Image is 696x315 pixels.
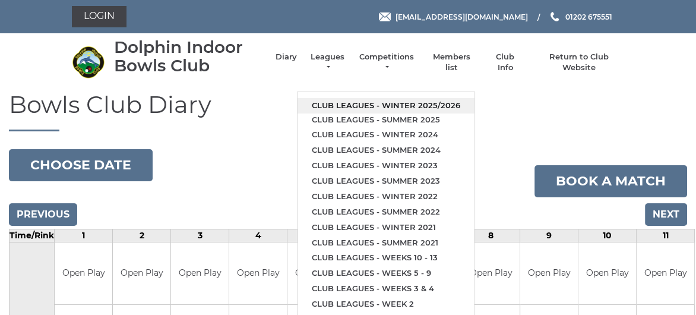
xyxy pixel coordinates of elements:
[578,242,636,305] td: Open Play
[55,242,112,305] td: Open Play
[72,6,126,27] a: Login
[298,250,474,266] a: Club leagues - Weeks 10 - 13
[298,281,474,297] a: Club leagues - Weeks 3 & 4
[520,242,578,305] td: Open Play
[426,52,476,73] a: Members list
[229,229,287,242] td: 4
[520,229,578,242] td: 9
[298,158,474,174] a: Club leagues - Winter 2023
[578,229,637,242] td: 10
[298,204,474,220] a: Club leagues - Summer 2022
[298,127,474,143] a: Club leagues - Winter 2024
[549,11,612,23] a: Phone us 01202 675551
[462,242,520,305] td: Open Play
[113,229,171,242] td: 2
[9,203,77,226] input: Previous
[637,242,694,305] td: Open Play
[488,52,523,73] a: Club Info
[55,229,113,242] td: 1
[358,52,415,73] a: Competitions
[298,220,474,235] a: Club leagues - Winter 2021
[462,229,520,242] td: 8
[534,165,687,197] a: Book a match
[114,38,264,75] div: Dolphin Indoor Bowls Club
[171,242,229,305] td: Open Play
[379,11,528,23] a: Email [EMAIL_ADDRESS][DOMAIN_NAME]
[298,98,474,114] a: Club leagues - Winter 2025/2026
[298,112,474,128] a: Club leagues - Summer 2025
[10,229,55,242] td: Time/Rink
[396,12,528,21] span: [EMAIL_ADDRESS][DOMAIN_NAME]
[534,52,624,73] a: Return to Club Website
[9,149,153,181] button: Choose date
[298,266,474,281] a: Club leagues - Weeks 5 - 9
[287,242,345,305] td: Open Play
[287,229,346,242] td: 5
[565,12,612,21] span: 01202 675551
[309,52,346,73] a: Leagues
[298,174,474,189] a: Club leagues - Summer 2023
[72,46,105,78] img: Dolphin Indoor Bowls Club
[637,229,695,242] td: 11
[551,12,559,21] img: Phone us
[298,143,474,158] a: Club leagues - Summer 2024
[9,92,687,131] h1: Bowls Club Diary
[645,203,687,226] input: Next
[379,12,391,21] img: Email
[298,297,474,312] a: Club leagues - Week 2
[113,242,170,305] td: Open Play
[276,52,297,62] a: Diary
[229,242,287,305] td: Open Play
[298,235,474,251] a: Club leagues - Summer 2021
[171,229,229,242] td: 3
[298,189,474,204] a: Club leagues - Winter 2022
